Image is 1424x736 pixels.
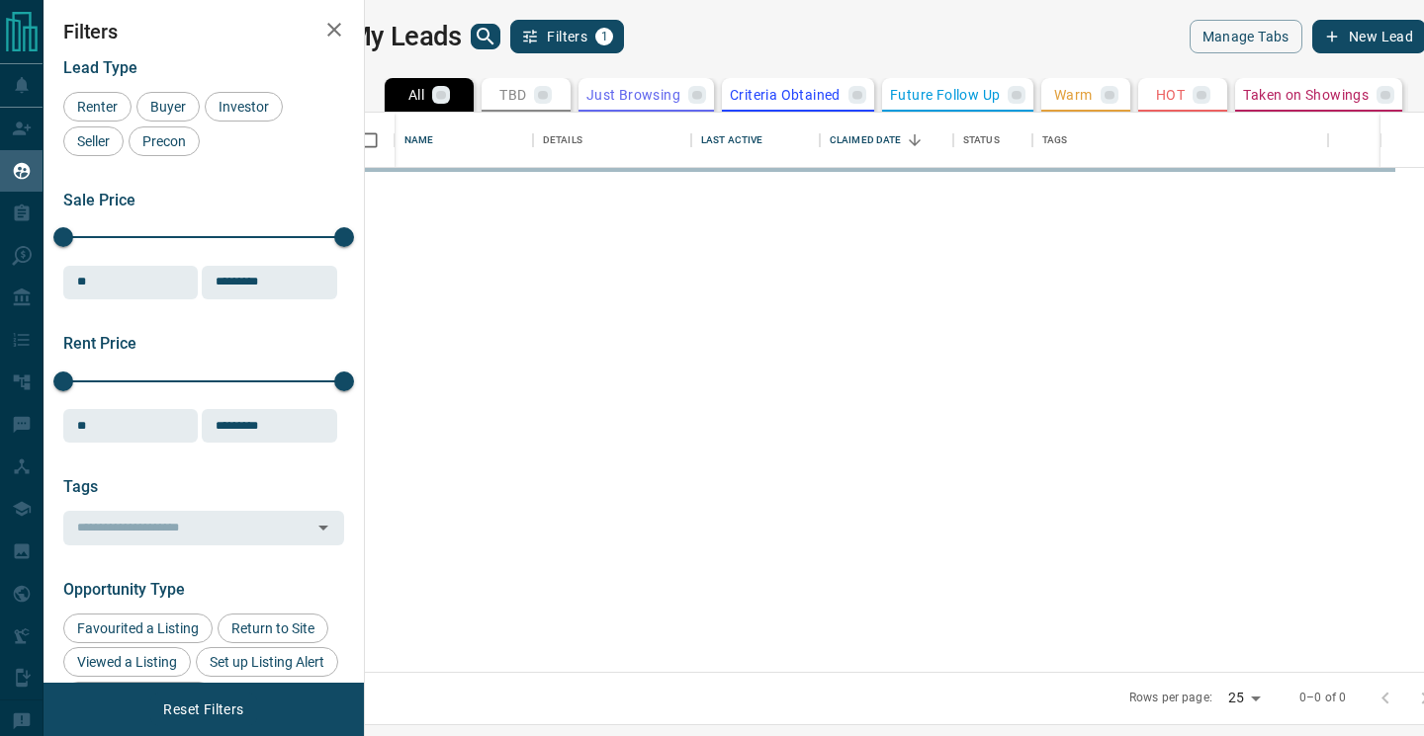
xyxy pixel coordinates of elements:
div: Claimed Date [830,113,902,168]
div: Set up Listing Alert [196,647,338,677]
p: Rows per page: [1129,690,1212,706]
div: Details [543,113,582,168]
p: HOT [1156,88,1185,102]
h1: My Leads [348,21,462,52]
button: Manage Tabs [1190,20,1302,53]
span: Return to Site [224,620,321,636]
p: Warm [1054,88,1093,102]
div: Status [953,113,1032,168]
div: Precon [129,126,200,156]
p: TBD [499,88,526,102]
span: Set up Listing Alert [203,654,331,670]
p: Just Browsing [586,88,680,102]
div: Tags [1042,113,1068,168]
div: Investor [205,92,283,122]
div: Viewed a Listing [63,647,191,677]
span: Seller [70,133,117,149]
span: Favourited a Listing [70,620,206,636]
span: Opportunity Type [63,580,185,599]
div: Return to Site [218,613,328,643]
div: 25 [1220,684,1268,712]
div: Favourited a Listing [63,613,213,643]
span: Precon [135,133,193,149]
p: All [408,88,424,102]
button: search button [471,24,500,49]
button: Open [310,514,337,541]
div: Last Active [701,113,762,168]
span: Buyer [143,99,193,115]
div: Tags [1032,113,1329,168]
div: Name [395,113,533,168]
p: 0–0 of 0 [1299,690,1346,706]
span: Viewed a Listing [70,654,184,670]
div: Buyer [136,92,200,122]
div: Status [963,113,1000,168]
div: Name [404,113,434,168]
button: Sort [901,126,929,154]
button: Reset Filters [150,693,256,726]
span: Tags [63,477,98,496]
div: Last Active [691,113,820,168]
span: Sale Price [63,191,135,209]
p: Criteria Obtained [730,88,841,102]
span: Rent Price [63,334,136,353]
span: Renter [70,99,125,115]
div: Seller [63,126,124,156]
div: Details [533,113,691,168]
div: Renter [63,92,132,122]
span: Lead Type [63,58,137,77]
h2: Filters [63,20,344,43]
span: 1 [597,30,611,43]
span: Investor [212,99,276,115]
div: Claimed Date [820,113,953,168]
p: Future Follow Up [890,88,1000,102]
p: Taken on Showings [1243,88,1369,102]
button: Filters1 [510,20,624,53]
